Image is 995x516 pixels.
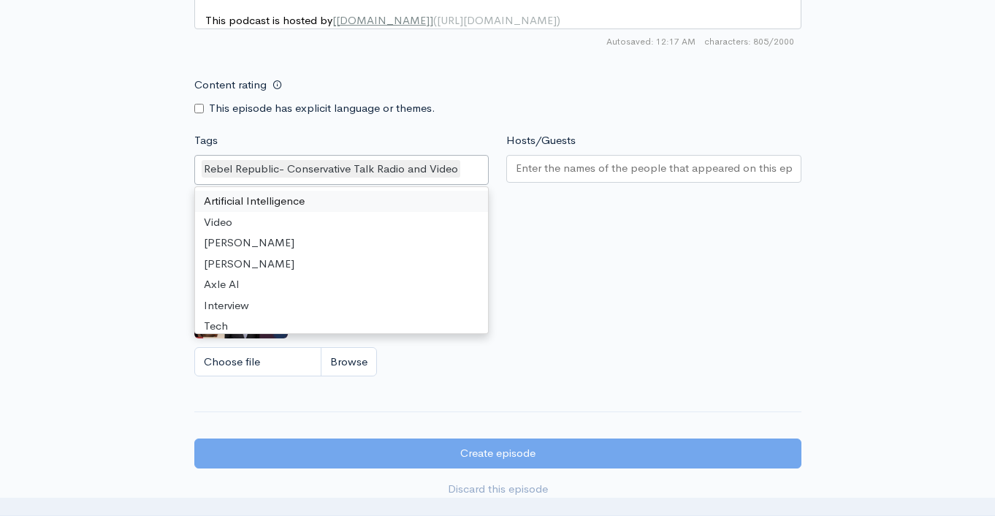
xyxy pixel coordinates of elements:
[209,100,435,117] label: This episode has explicit language or themes.
[194,132,218,149] label: Tags
[430,13,433,27] span: ]
[195,254,489,275] div: [PERSON_NAME]
[194,70,267,100] label: Content rating
[506,132,576,149] label: Hosts/Guests
[205,13,560,27] span: This podcast is hosted by
[195,212,489,233] div: Video
[194,474,801,504] a: Discard this episode
[437,13,557,27] span: [URL][DOMAIN_NAME]
[606,35,695,48] span: Autosaved: 12:17 AM
[195,295,489,316] div: Interview
[194,224,801,239] small: If no artwork is selected your default podcast artwork will be used
[195,274,489,295] div: Axle AI
[195,316,489,337] div: Tech
[332,13,336,27] span: [
[516,160,792,177] input: Enter the names of the people that appeared on this episode
[195,191,489,212] div: Artificial Intelligence
[195,232,489,254] div: [PERSON_NAME]
[557,13,560,27] span: )
[194,439,801,468] input: Create episode
[202,160,460,178] div: Rebel Republic- Conservative Talk Radio and Video
[704,35,794,48] span: 805/2000
[336,13,430,27] span: [DOMAIN_NAME]
[433,13,437,27] span: (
